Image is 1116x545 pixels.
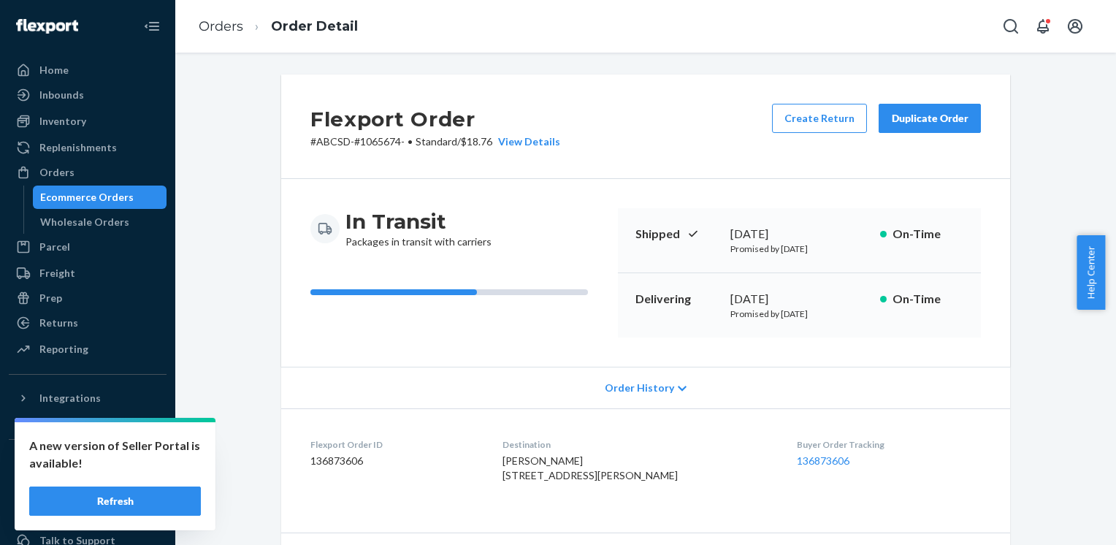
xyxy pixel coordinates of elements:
[39,316,78,330] div: Returns
[33,210,167,234] a: Wholesale Orders
[996,12,1025,41] button: Open Search Box
[408,135,413,148] span: •
[9,83,167,107] a: Inbounds
[502,454,678,481] span: [PERSON_NAME] [STREET_ADDRESS][PERSON_NAME]
[730,291,868,308] div: [DATE]
[310,454,479,468] dd: 136873606
[730,226,868,243] div: [DATE]
[39,291,62,305] div: Prep
[1077,235,1105,310] button: Help Center
[893,291,963,308] p: On-Time
[502,438,774,451] dt: Destination
[416,135,457,148] span: Standard
[199,18,243,34] a: Orders
[891,111,968,126] div: Duplicate Order
[345,208,492,249] div: Packages in transit with carriers
[310,104,560,134] h2: Flexport Order
[879,104,981,133] button: Duplicate Order
[29,437,201,472] p: A new version of Seller Portal is available!
[9,110,167,133] a: Inventory
[39,63,69,77] div: Home
[9,58,167,82] a: Home
[9,504,167,527] a: Settings
[635,226,719,243] p: Shipped
[271,18,358,34] a: Order Detail
[9,235,167,259] a: Parcel
[39,342,88,357] div: Reporting
[730,308,868,320] p: Promised by [DATE]
[39,266,75,281] div: Freight
[893,226,963,243] p: On-Time
[9,311,167,335] a: Returns
[310,134,560,149] p: # ABCSD-#1065674- / $18.76
[40,215,129,229] div: Wholesale Orders
[797,454,849,467] a: 136873606
[9,386,167,410] button: Integrations
[1060,12,1090,41] button: Open account menu
[9,338,167,361] a: Reporting
[9,262,167,285] a: Freight
[730,243,868,255] p: Promised by [DATE]
[605,381,674,395] span: Order History
[33,186,167,209] a: Ecommerce Orders
[39,165,74,180] div: Orders
[9,416,167,433] a: Add Integration
[39,391,101,405] div: Integrations
[492,134,560,149] button: View Details
[187,5,370,48] ol: breadcrumbs
[29,487,201,516] button: Refresh
[345,208,492,235] h3: In Transit
[39,240,70,254] div: Parcel
[797,438,981,451] dt: Buyer Order Tracking
[137,12,167,41] button: Close Navigation
[9,136,167,159] a: Replenishments
[16,19,78,34] img: Flexport logo
[9,481,167,498] a: Add Fast Tag
[9,286,167,310] a: Prep
[635,291,719,308] p: Delivering
[1023,501,1101,538] iframe: Opens a widget where you can chat to one of our agents
[39,88,84,102] div: Inbounds
[310,438,479,451] dt: Flexport Order ID
[40,190,134,205] div: Ecommerce Orders
[1028,12,1058,41] button: Open notifications
[772,104,867,133] button: Create Return
[9,161,167,184] a: Orders
[39,114,86,129] div: Inventory
[39,140,117,155] div: Replenishments
[9,451,167,475] button: Fast Tags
